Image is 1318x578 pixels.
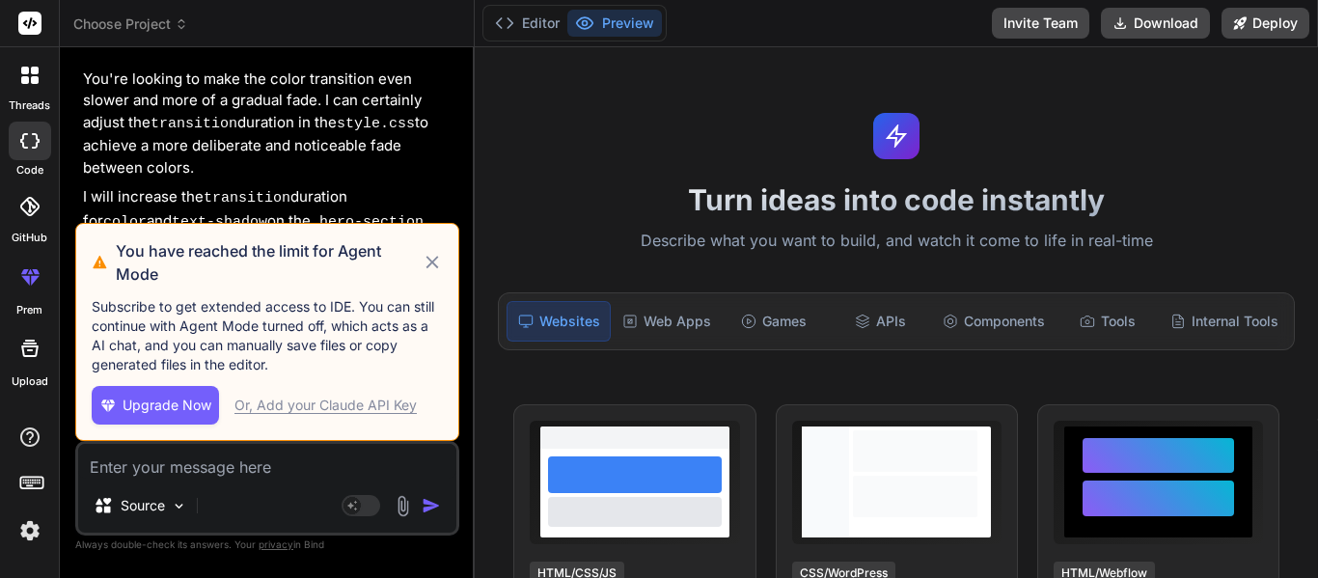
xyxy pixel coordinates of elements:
img: icon [422,496,441,515]
p: I will increase the duration for and on the to . This, combined with the easing function, will ma... [83,186,455,322]
div: Websites [507,301,611,342]
span: Upgrade Now [123,396,211,415]
div: Web Apps [615,301,719,342]
p: Source [121,496,165,515]
button: Preview [567,10,662,37]
p: Always double-check its answers. Your in Bind [75,536,459,554]
button: Editor [487,10,567,37]
div: Or, Add your Claude API Key [234,396,417,415]
span: privacy [259,538,293,550]
label: GitHub [12,230,47,246]
button: Upgrade Now [92,386,219,425]
button: Invite Team [992,8,1089,39]
div: Tools [1057,301,1159,342]
h3: You have reached the limit for Agent Mode [116,239,422,286]
h1: Turn ideas into code instantly [486,182,1306,217]
img: settings [14,514,46,547]
span: Choose Project [73,14,188,34]
label: threads [9,97,50,114]
div: Games [723,301,825,342]
div: APIs [829,301,931,342]
label: Upload [12,373,48,390]
img: attachment [392,495,414,517]
div: Internal Tools [1163,301,1286,342]
p: Describe what you want to build, and watch it come to life in real-time [486,229,1306,254]
label: prem [16,302,42,318]
code: color [103,214,147,231]
p: Subscribe to get extended access to IDE. You can still continue with Agent Mode turned off, which... [92,297,443,374]
label: code [16,162,43,179]
button: Deploy [1222,8,1309,39]
div: Components [935,301,1053,342]
code: text-shadow [172,214,267,231]
code: style.css [337,116,415,132]
img: Pick Models [171,498,187,514]
p: You're looking to make the color transition even slower and more of a gradual fade. I can certain... [83,69,455,179]
code: transition [151,116,237,132]
code: transition [204,190,290,206]
button: Download [1101,8,1210,39]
